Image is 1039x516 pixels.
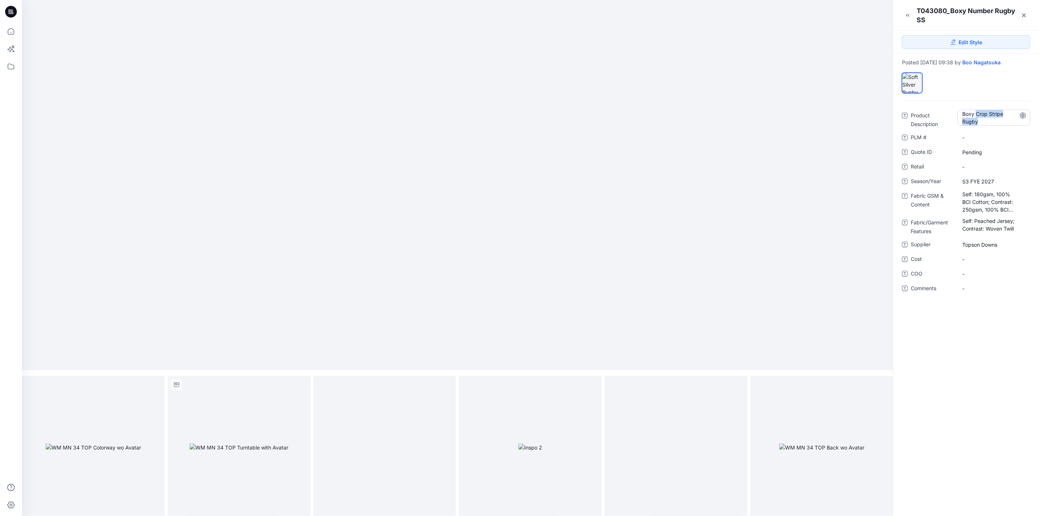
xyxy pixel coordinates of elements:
[962,148,1025,156] span: Pending
[962,134,1025,141] span: -
[911,284,955,294] span: Comments
[902,10,914,21] button: Minimize
[962,190,1025,213] span: Self: 180gsm, 100% BCI Cotton; Contrast: 250gsm, 100% BCI Cotton
[902,35,1030,49] a: Edit Style
[911,218,955,236] span: Fabric/Garment Features
[962,217,1025,232] span: Self: Peached Jersey; Contrast: Woven Twill
[902,60,1030,65] div: Posted [DATE] 09:38 by
[190,444,288,451] img: WM MN 34 TOP Turntable with Avatar
[962,270,1025,278] span: -
[911,255,955,265] span: Cost
[911,133,955,143] span: PLM #
[959,38,982,46] span: Edit Style
[962,163,1025,171] span: -
[911,177,955,187] span: Season/Year
[911,269,955,280] span: COO
[46,444,141,451] img: WM MN 34 TOP Colorway wo Avatar
[902,73,922,93] div: Soft Silver Rugby Stripe
[911,162,955,172] span: Retail
[962,285,1025,292] span: -
[962,178,1025,185] span: S3 FYE 2027
[911,111,955,129] span: Product Description
[518,444,542,451] img: Inspo 2
[917,6,1017,24] div: T043080_Boxy Number Rugby SS
[911,191,955,214] span: Fabric GSM & Content
[962,255,1025,263] span: -
[1018,10,1030,21] a: Close Style Presentation
[962,110,1025,125] span: Boxy Crop Stripe Rugby
[962,60,1001,65] a: Boo Nagatsuka
[779,444,864,451] img: WM MN 34 TOP Back wo Avatar
[911,240,955,250] span: Supplier
[962,241,1025,248] span: Topson Downs
[911,148,955,158] span: Quote ID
